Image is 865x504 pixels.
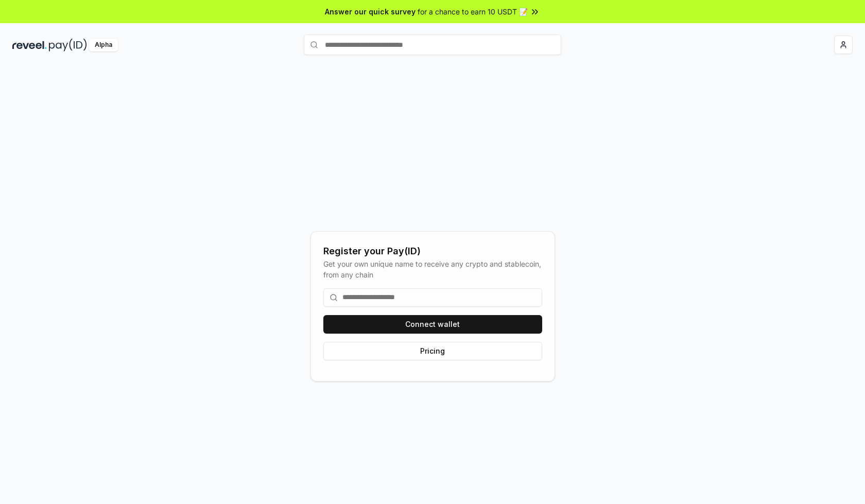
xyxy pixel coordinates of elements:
[12,39,47,51] img: reveel_dark
[89,39,118,51] div: Alpha
[323,342,542,360] button: Pricing
[323,244,542,258] div: Register your Pay(ID)
[323,258,542,280] div: Get your own unique name to receive any crypto and stablecoin, from any chain
[323,315,542,334] button: Connect wallet
[325,6,416,17] span: Answer our quick survey
[49,39,87,51] img: pay_id
[418,6,528,17] span: for a chance to earn 10 USDT 📝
